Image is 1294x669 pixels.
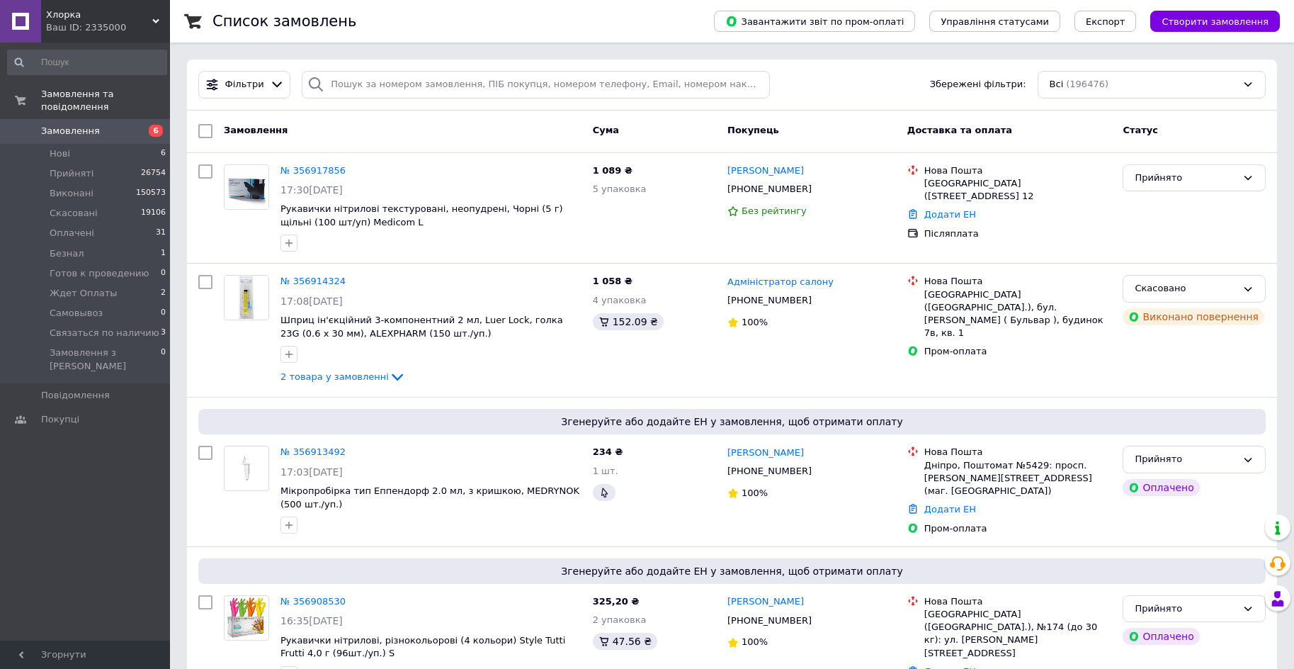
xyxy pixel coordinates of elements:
span: Ждет Оплаты [50,287,118,300]
span: Статус [1123,125,1158,135]
span: Замовлення з [PERSON_NAME] [50,347,161,372]
span: 2 упаковка [593,614,647,625]
div: Нова Пошта [924,275,1112,288]
span: 100% [742,636,768,647]
button: Завантажити звіт по пром-оплаті [714,11,915,32]
span: Готов к проведению [50,267,149,280]
span: 100% [742,317,768,327]
a: Шприц ін'єкційний 3-компонентний 2 мл, Luer Lock, голка 23G (0.6 х 30 мм), ALEXPHARM (150 шт./уп.) [280,315,563,339]
span: Связаться по наличию [50,327,159,339]
a: Рукавички нітрилові, різнокольорові (4 кольори) Style Tutti Frutti 4,0 г (96шт./уп.) S [280,635,565,659]
span: Самовывоз [50,307,103,320]
span: 31 [156,227,166,240]
span: Всі [1050,78,1064,91]
div: [GEOGRAPHIC_DATA] ([STREET_ADDRESS] 12 [924,177,1112,203]
a: Фото товару [224,595,269,641]
span: Покупець [727,125,779,135]
a: Додати ЕН [924,209,976,220]
span: 6 [149,125,163,137]
div: Оплачено [1123,479,1199,496]
span: 1 [161,247,166,260]
div: [GEOGRAPHIC_DATA] ([GEOGRAPHIC_DATA].), №174 (до 30 кг): ул. [PERSON_NAME][STREET_ADDRESS] [924,608,1112,660]
span: 19106 [141,207,166,220]
span: Оплачені [50,227,94,240]
span: 2 [161,287,166,300]
span: 150573 [136,187,166,200]
a: Фото товару [224,275,269,320]
button: Створити замовлення [1150,11,1280,32]
h1: Список замовлень [212,13,356,30]
span: Хлорка [46,9,152,21]
div: Скасовано [1135,281,1237,296]
div: Нова Пошта [924,595,1112,608]
img: Фото товару [225,597,268,638]
div: Оплачено [1123,628,1199,645]
span: Покупці [41,413,79,426]
div: Післяплата [924,227,1112,240]
span: Фільтри [225,78,264,91]
a: Створити замовлення [1136,16,1280,26]
a: № 356917856 [280,165,346,176]
span: Згенеруйте або додайте ЕН у замовлення, щоб отримати оплату [204,564,1260,578]
a: Фото товару [224,446,269,491]
div: Пром-оплата [924,522,1112,535]
span: 16:35[DATE] [280,615,343,626]
a: Мікропробірка тип Еппендорф 2.0 мл, з кришкою, MEDRYNOK (500 шт./уп.) [280,485,579,510]
span: 17:30[DATE] [280,184,343,196]
a: [PERSON_NAME] [727,595,804,609]
span: Замовлення та повідомлення [41,88,170,113]
span: Скасовані [50,207,98,220]
div: Прийнято [1135,171,1237,186]
a: 2 товара у замовленні [280,371,406,382]
span: 1 шт. [593,466,618,476]
span: Управління статусами [941,16,1049,27]
span: Згенеруйте або додайте ЕН у замовлення, щоб отримати оплату [204,415,1260,429]
span: Створити замовлення [1162,16,1269,27]
span: 2 товара у замовленні [280,371,389,382]
span: Безнал [50,247,84,260]
span: 0 [161,267,166,280]
span: 1 058 ₴ [593,276,632,286]
span: Рукавички нітрилові текстуровані, неопудрені, Чорні (5 г) щільні (100 шт/уп) Medicom L [280,203,563,227]
span: [PHONE_NUMBER] [727,466,812,476]
span: Збережені фільтри: [930,78,1026,91]
img: Фото товару [225,276,268,320]
span: Нові [50,147,70,160]
a: Додати ЕН [924,504,976,515]
span: Повідомлення [41,389,110,402]
span: 26754 [141,167,166,180]
span: [PHONE_NUMBER] [727,295,812,305]
a: [PERSON_NAME] [727,446,804,460]
span: 1 089 ₴ [593,165,632,176]
span: Cума [593,125,619,135]
a: Адміністратор салону [727,276,834,289]
div: Пром-оплата [924,345,1112,358]
div: Нова Пошта [924,446,1112,459]
span: (196476) [1066,79,1108,89]
span: 3 [161,327,166,339]
span: 5 упаковка [593,184,647,194]
span: Прийняті [50,167,93,180]
span: Без рейтингу [742,206,807,216]
span: Замовлення [41,125,100,137]
input: Пошук за номером замовлення, ПІБ покупця, номером телефону, Email, номером накладної [302,71,770,99]
span: Завантажити звіт по пром-оплаті [725,15,904,28]
span: Експорт [1086,16,1125,27]
span: Замовлення [224,125,288,135]
span: [PHONE_NUMBER] [727,615,812,626]
div: 47.56 ₴ [593,633,657,650]
div: Дніпро, Поштомат №5429: просп. [PERSON_NAME][STREET_ADDRESS] (маг. [GEOGRAPHIC_DATA]) [924,459,1112,498]
span: 0 [161,347,166,372]
span: Доставка та оплата [907,125,1012,135]
div: Виконано повернення [1123,308,1264,325]
div: [GEOGRAPHIC_DATA] ([GEOGRAPHIC_DATA].), бул. [PERSON_NAME] ( Бульвар ), будинок 7в, кв. 1 [924,288,1112,340]
span: [PHONE_NUMBER] [727,184,812,194]
span: 4 упаковка [593,295,647,305]
span: 17:08[DATE] [280,296,343,307]
span: 0 [161,307,166,320]
a: № 356913492 [280,446,346,457]
img: Фото товару [225,449,268,489]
